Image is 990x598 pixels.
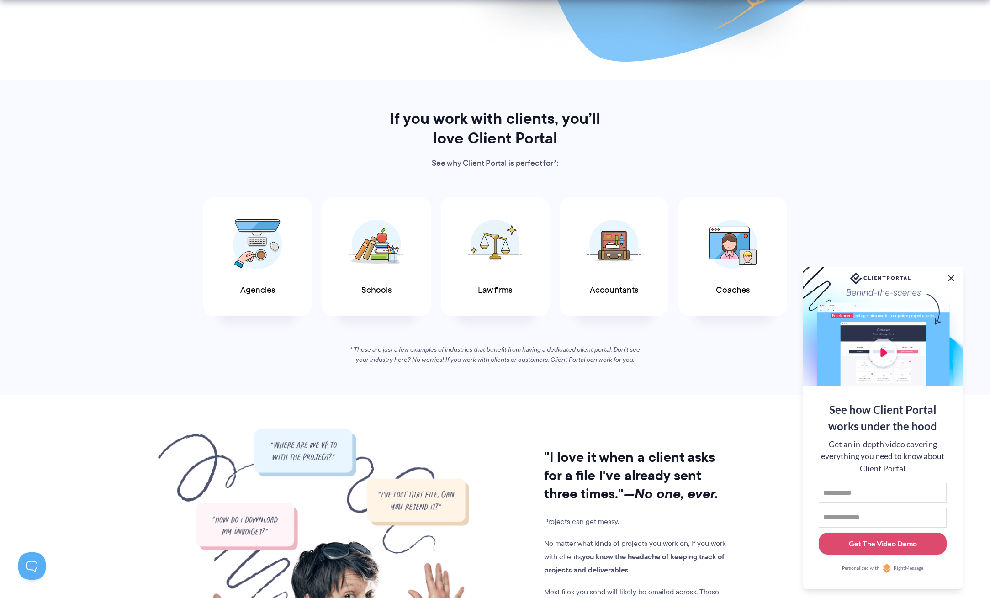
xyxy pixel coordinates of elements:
[361,286,392,295] span: Schools
[819,533,947,555] button: Get The Video Demo
[624,483,718,504] i: —No one, ever.
[819,564,947,573] a: Personalized withRightMessage
[377,157,613,170] p: See why Client Portal is perfect for*:
[478,286,512,295] span: Law firms
[882,564,891,573] img: Personalized with RightMessage
[322,197,431,317] a: Schools
[544,551,725,575] strong: you know the headache of keeping track of projects and deliverables
[842,565,879,572] span: Personalized with
[240,286,275,295] span: Agencies
[441,197,550,317] a: Law firms
[544,448,730,503] h2: "I love it when a client asks for a file I've already sent three times."
[544,537,730,577] p: No matter what kinds of projects you work on, if you work with clients, .
[560,197,668,317] a: Accountants
[819,439,947,475] div: Get an in-depth video covering everything you need to know about Client Portal
[544,515,730,528] p: Projects can get messy.
[18,552,46,580] iframe: Toggle Customer Support
[716,286,750,295] span: Coaches
[377,109,613,148] h2: If you work with clients, you’ll love Client Portal
[203,197,312,317] a: Agencies
[819,402,947,434] div: See how Client Portal works under the hood
[590,286,638,295] span: Accountants
[894,565,923,572] span: RightMessage
[678,197,787,317] a: Coaches
[350,345,640,364] em: * These are just a few examples of industries that benefit from having a dedicated client portal....
[849,538,917,549] div: Get The Video Demo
